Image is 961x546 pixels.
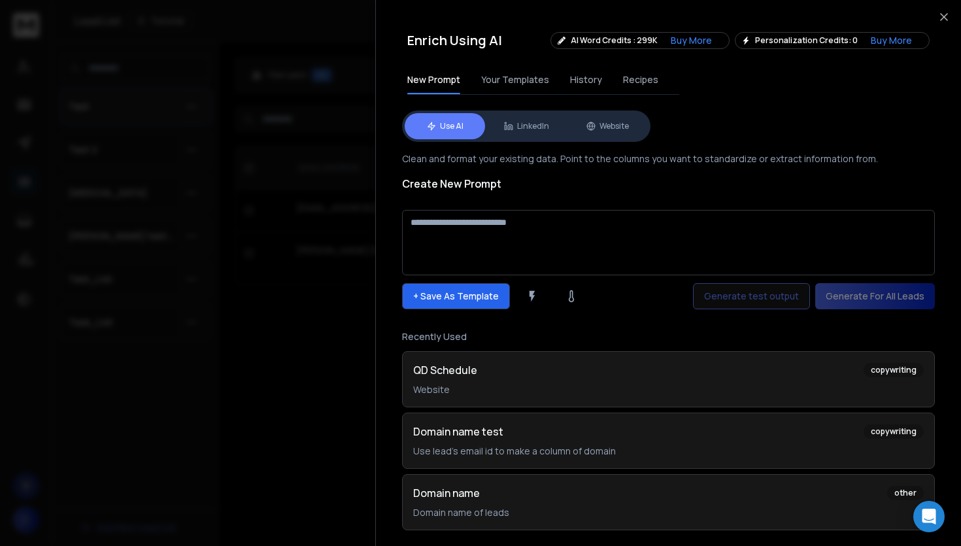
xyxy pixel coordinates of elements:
[413,383,924,396] p: Website
[402,330,935,343] h3: Recently Used
[413,485,480,501] h5: Domain name
[913,501,945,532] div: Open Intercom Messenger
[860,34,922,47] button: Buy More
[413,362,477,378] h5: QD Schedule
[623,73,658,86] span: Recipes
[567,113,648,139] button: Website
[402,283,510,309] p: + Save As Template
[402,152,935,165] p: Clean and format your existing data. Point to the columns you want to standardize or extract info...
[550,32,730,49] div: AI Word Credits : 299K
[660,34,722,47] button: Buy More
[407,31,502,50] h2: Enrich Using AI
[481,65,549,94] button: Your Templates
[887,486,924,500] div: other
[402,176,501,192] h1: Create New Prompt
[413,445,924,458] p: Use lead's email id to make a column of domain
[570,65,602,94] button: History
[407,65,460,94] button: New Prompt
[864,424,924,439] div: copywriting
[413,506,924,519] p: Domain name of leads
[864,363,924,377] div: copywriting
[405,113,486,139] button: Use AI
[486,113,567,139] button: LinkedIn
[735,32,930,49] div: Personalization Credits: 0
[413,424,503,439] h5: Domain name test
